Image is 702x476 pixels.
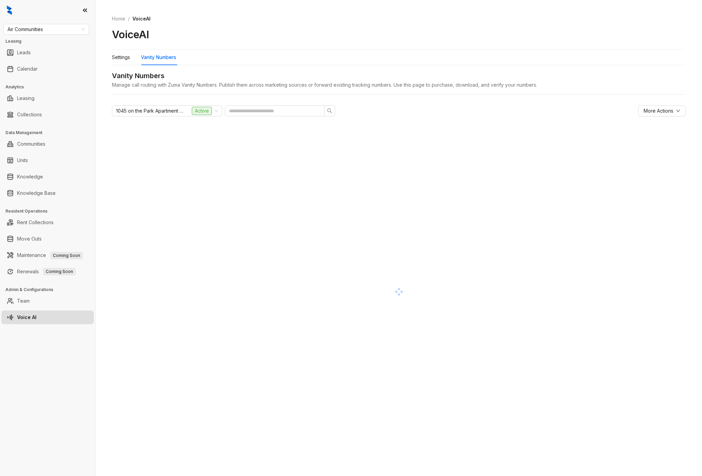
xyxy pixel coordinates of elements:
a: Knowledge Base [17,186,56,200]
span: Coming Soon [43,268,76,275]
div: Vanity Numbers [112,71,686,81]
li: Voice AI [1,311,94,324]
li: Knowledge [1,170,94,184]
span: More Actions [644,107,673,115]
a: Units [17,154,28,167]
span: down [676,109,680,113]
a: Rent Collections [17,216,54,229]
button: More Actionsdown [638,105,686,116]
li: Maintenance [1,248,94,262]
li: Knowledge Base [1,186,94,200]
li: Calendar [1,62,94,76]
div: Manage call routing with Zuma Vanity Numbers. Publish them across marketing sources or forward ex... [112,81,686,89]
a: RenewalsComing Soon [17,265,76,278]
div: Settings [112,54,130,61]
span: search [327,108,332,114]
li: Rent Collections [1,216,94,229]
li: / [128,15,130,23]
a: Leads [17,46,31,59]
a: Leasing [17,91,34,105]
li: Team [1,294,94,308]
a: Communities [17,137,45,151]
li: Move Outs [1,232,94,246]
span: 1045 on the Park Apartment Homes [116,106,184,116]
span: VoiceAI [132,16,151,21]
img: logo [7,5,12,15]
a: Voice AI [17,311,37,324]
li: Communities [1,137,94,151]
a: Knowledge [17,170,43,184]
span: Coming Soon [50,252,83,259]
li: Leads [1,46,94,59]
h3: Data Management [5,130,95,136]
a: Team [17,294,30,308]
li: Units [1,154,94,167]
li: Leasing [1,91,94,105]
h3: Analytics [5,84,95,90]
span: Air Communities [8,24,85,34]
li: Collections [1,108,94,121]
li: Renewals [1,265,94,278]
a: Home [111,15,127,23]
span: Active [192,107,212,115]
div: Vanity Numbers [141,54,176,61]
a: Calendar [17,62,38,76]
a: Collections [17,108,42,121]
a: Move Outs [17,232,42,246]
h3: Resident Operations [5,208,95,214]
h2: VoiceAI [112,28,149,41]
h3: Admin & Configurations [5,287,95,293]
h3: Leasing [5,38,95,44]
